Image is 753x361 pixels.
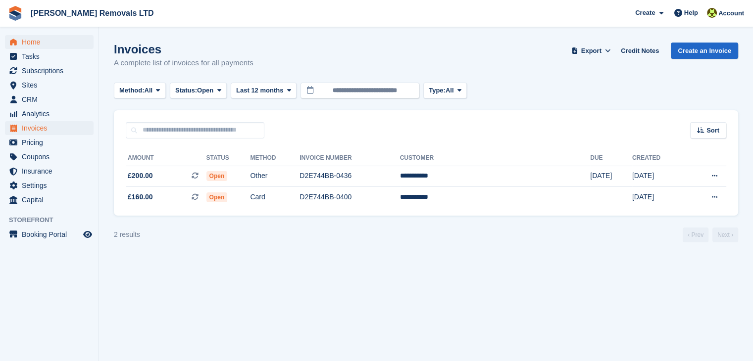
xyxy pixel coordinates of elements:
a: menu [5,107,94,121]
nav: Page [681,227,740,242]
span: Insurance [22,164,81,178]
a: menu [5,49,94,63]
a: menu [5,35,94,49]
span: Sites [22,78,81,92]
td: D2E744BB-0436 [300,166,400,187]
a: menu [5,135,94,149]
td: Card [250,187,300,208]
h1: Invoices [114,43,253,56]
a: menu [5,121,94,135]
span: All [145,86,153,95]
a: Previous [683,227,708,242]
button: Last 12 months [231,83,297,99]
img: stora-icon-8386f47178a22dfd0bd8f6a31ec36ba5ce8667c1dd55bd0f319d3a0aa187defe.svg [8,6,23,21]
a: menu [5,64,94,78]
span: Invoices [22,121,81,135]
a: Next [712,227,738,242]
span: Analytics [22,107,81,121]
p: A complete list of invoices for all payments [114,57,253,69]
th: Amount [126,150,206,166]
span: Open [197,86,213,95]
th: Due [590,150,632,166]
span: Pricing [22,135,81,149]
th: Method [250,150,300,166]
span: Tasks [22,49,81,63]
a: menu [5,227,94,241]
span: Capital [22,193,81,207]
span: Open [206,171,228,181]
span: Help [684,8,698,18]
span: Subscriptions [22,64,81,78]
span: CRM [22,92,81,106]
a: menu [5,179,94,192]
a: Credit Notes [617,43,663,59]
span: £160.00 [128,192,153,202]
th: Customer [400,150,591,166]
span: Status: [175,86,197,95]
a: [PERSON_NAME] Removals LTD [27,5,158,21]
span: Booking Portal [22,227,81,241]
th: Created [632,150,687,166]
img: Sean Glenn [707,8,717,18]
span: £200.00 [128,171,153,181]
div: 2 results [114,229,140,240]
span: Create [635,8,655,18]
span: Type: [429,86,446,95]
a: menu [5,164,94,178]
span: Account [718,8,744,18]
td: [DATE] [590,166,632,187]
button: Method: All [114,83,166,99]
span: Method: [119,86,145,95]
th: Invoice Number [300,150,400,166]
td: D2E744BB-0400 [300,187,400,208]
span: Open [206,192,228,202]
td: Other [250,166,300,187]
span: Home [22,35,81,49]
td: [DATE] [632,166,687,187]
span: Coupons [22,150,81,164]
a: Preview store [82,228,94,240]
a: menu [5,92,94,106]
span: Storefront [9,215,99,225]
button: Status: Open [170,83,227,99]
button: Export [569,43,613,59]
span: Settings [22,179,81,192]
span: Sort [706,126,719,135]
button: Type: All [423,83,467,99]
a: Create an Invoice [671,43,738,59]
span: Export [581,46,602,56]
a: menu [5,193,94,207]
td: [DATE] [632,187,687,208]
a: menu [5,78,94,92]
a: menu [5,150,94,164]
span: Last 12 months [236,86,283,95]
span: All [446,86,454,95]
th: Status [206,150,251,166]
